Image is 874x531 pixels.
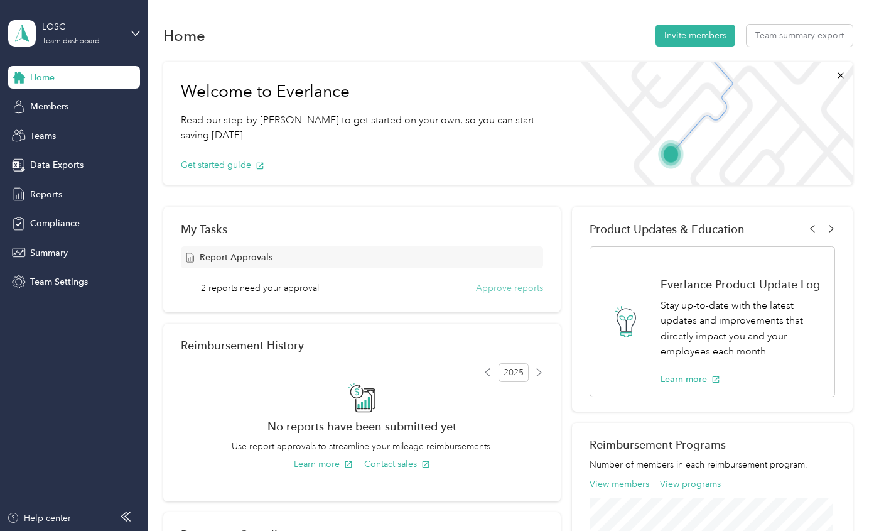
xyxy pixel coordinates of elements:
span: Data Exports [30,158,84,172]
img: Welcome to everlance [569,62,853,185]
span: 2025 [499,363,529,382]
span: Members [30,100,68,113]
p: Stay up-to-date with the latest updates and improvements that directly impact you and your employ... [661,298,821,359]
button: Contact sales [364,457,430,471]
button: Help center [7,512,71,525]
iframe: Everlance-gr Chat Button Frame [804,461,874,531]
div: My Tasks [181,222,543,236]
h2: No reports have been submitted yet [181,420,543,433]
span: Team Settings [30,275,88,288]
h2: Reimbursement Programs [590,438,835,451]
h1: Home [163,29,205,42]
button: Invite members [655,25,735,47]
button: View members [590,478,649,491]
div: Team dashboard [42,38,100,45]
button: Learn more [661,373,720,386]
button: View programs [660,478,721,491]
h1: Everlance Product Update Log [661,278,821,291]
button: Get started guide [181,158,264,172]
span: Teams [30,129,56,143]
span: Product Updates & Education [590,222,745,236]
button: Approve reports [476,282,543,295]
span: Summary [30,246,68,260]
p: Read our step-by-[PERSON_NAME] to get started on your own, so you can start saving [DATE]. [181,112,551,143]
button: Learn more [294,457,353,471]
span: Compliance [30,217,80,230]
span: Report Approvals [200,251,272,264]
div: LOSC [42,20,121,33]
button: Team summary export [747,25,853,47]
span: 2 reports need your approval [201,282,319,295]
span: Reports [30,188,62,201]
p: Use report approvals to streamline your mileage reimbursements. [181,440,543,453]
h1: Welcome to Everlance [181,82,551,102]
h2: Reimbursement History [181,339,304,352]
p: Number of members in each reimbursement program. [590,458,835,471]
span: Home [30,71,55,84]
